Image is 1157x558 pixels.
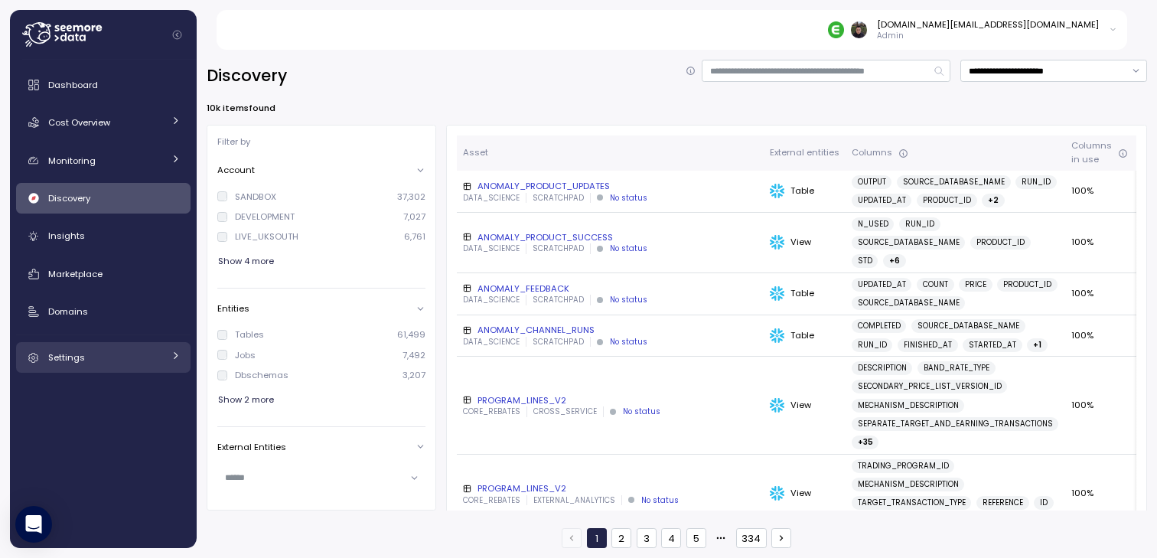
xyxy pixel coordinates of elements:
a: RUN_ID [852,338,893,352]
p: Account [217,164,255,176]
a: PRODUCT_ID [917,194,977,207]
div: PROGRAM_LINES_V2 [463,482,758,494]
span: PRODUCT_ID [1003,278,1051,292]
span: + 2 [988,194,999,207]
img: 689adfd76a9d17b9213495f1.PNG [828,21,844,38]
span: MECHANISM_DESCRIPTION [858,478,959,491]
span: UPDATED_AT [858,278,906,292]
div: View [770,486,839,501]
span: PRODUCT_ID [923,194,971,207]
span: UPDATED_AT [858,194,906,207]
a: MECHANISM_DESCRIPTION [852,478,965,491]
span: TRADING_PROGRAM_ID [858,459,949,473]
a: COUNT [917,278,954,292]
p: 3,207 [403,369,425,381]
div: ANOMALY_PRODUCT_SUCCESS [463,231,758,243]
span: Cost Overview [48,116,110,129]
div: No status [641,495,679,506]
div: External entities [770,146,839,160]
span: FINISHED_AT [904,338,952,352]
div: Columns [852,146,1059,160]
div: View [770,398,839,413]
a: SOURCE_DATABASE_NAME [852,296,966,310]
a: TARGET_TRANSACTION_TYPE [852,496,972,510]
p: 61,499 [397,328,425,341]
span: + 1 [1033,338,1041,352]
a: Dashboard [16,70,191,100]
p: SCRATCHPAD [533,295,584,305]
div: No status [623,406,660,417]
p: SCRATCHPAD [533,243,584,254]
a: UPDATED_AT [852,278,912,292]
a: ANOMALY_PRODUCT_SUCCESSDATA_SCIENCESCRATCHPADNo status [463,231,758,254]
a: SEPARATE_TARGET_AND_EARNING_TRANSACTIONS [852,417,1059,431]
a: RUN_ID [1015,175,1057,189]
span: Discovery [48,192,90,204]
a: REFERENCE [976,496,1029,510]
a: ANOMALY_CHANNEL_RUNSDATA_SCIENCESCRATCHPADNo status [463,324,758,347]
div: No status [610,243,647,254]
button: 5 [686,528,706,548]
td: 100% [1065,171,1134,213]
a: Settings [16,342,191,373]
div: DEVELOPMENT [235,210,295,223]
a: SOURCE_DATABASE_NAME [911,319,1025,333]
td: 100% [1065,455,1134,534]
p: CROSS_SERVICE [533,406,597,417]
p: DATA_SCIENCE [463,193,520,204]
p: DATA_SCIENCE [463,243,520,254]
a: PRODUCT_ID [997,278,1058,292]
a: DESCRIPTION [852,361,913,375]
a: STD [852,254,878,268]
div: Open Intercom Messenger [15,506,52,543]
td: 100% [1065,315,1134,357]
a: ANOMALY_FEEDBACKDATA_SCIENCESCRATCHPADNo status [463,282,758,305]
span: SOURCE_DATABASE_NAME [917,319,1019,333]
div: Columns in use [1071,139,1128,166]
a: COMPLETED [852,319,907,333]
div: View [770,235,839,250]
button: 334 [736,528,767,548]
p: 7,027 [403,210,425,223]
a: SOURCE_DATABASE_NAME [852,236,966,250]
span: SECONDARY_PRICE_LIST_VERSION_ID [858,380,1002,393]
button: Show 4 more [217,250,275,272]
span: MECHANISM_DESCRIPTION [858,399,959,413]
div: [DOMAIN_NAME][EMAIL_ADDRESS][DOMAIN_NAME] [877,18,1099,31]
div: Table [770,184,839,199]
span: DESCRIPTION [858,361,907,375]
div: Table [770,286,839,302]
div: SANDBOX [235,191,276,203]
a: PROGRAM_LINES_V2CORE_REBATESCROSS_SERVICENo status [463,394,758,417]
p: CORE_REBATES [463,406,520,417]
button: 2 [611,528,631,548]
span: SEPARATE_TARGET_AND_EARNING_TRANSACTIONS [858,417,1053,431]
p: SCRATCHPAD [533,337,584,348]
a: Domains [16,296,191,327]
a: PRODUCT_ID [970,236,1031,250]
p: SCRATCHPAD [533,193,584,204]
p: DATA_SCIENCE [463,337,520,348]
span: N_USED [858,217,888,231]
p: Entities [217,302,249,315]
span: Dashboard [48,79,98,91]
p: EXTERNAL_ANALYTICS [533,495,615,506]
a: OUTPUT [852,175,892,189]
span: COMPLETED [858,319,901,333]
a: Discovery [16,183,191,214]
span: Show 4 more [218,251,274,272]
span: RUN_ID [1022,175,1051,189]
span: RUN_ID [858,338,887,352]
span: + 35 [858,436,873,449]
a: Marketplace [16,259,191,289]
span: PRODUCT_ID [976,236,1025,250]
a: STARTED_AT [963,338,1022,352]
a: TRADING_PROGRAM_ID [852,459,955,473]
td: 100% [1065,273,1134,315]
span: PRICE [965,278,986,292]
span: REFERENCE [983,496,1023,510]
td: 100% [1065,357,1134,455]
div: Asset [463,146,758,160]
span: STARTED_AT [969,338,1016,352]
span: TARGET_TRANSACTION_TYPE [858,496,966,510]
